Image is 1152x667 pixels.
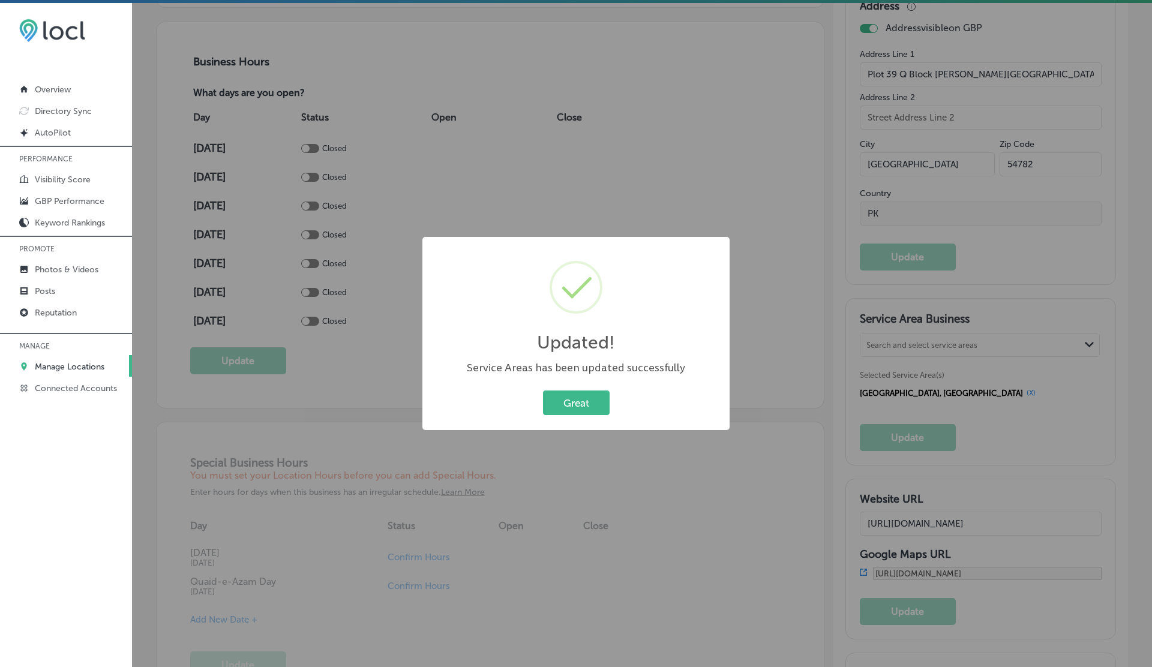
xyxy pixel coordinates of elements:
p: Posts [35,286,55,296]
p: Keyword Rankings [35,218,105,228]
img: 6efc1275baa40be7c98c3b36c6bfde44.png [19,19,85,42]
div: Service Areas has been updated successfully [434,360,718,375]
p: Reputation [35,308,77,318]
p: Manage Locations [35,362,104,372]
button: Great [543,390,610,415]
h2: Updated! [537,332,615,353]
p: Directory Sync [35,106,92,116]
p: Overview [35,85,71,95]
p: Visibility Score [35,175,91,185]
p: Photos & Videos [35,265,98,275]
p: AutoPilot [35,128,71,138]
p: Connected Accounts [35,383,117,393]
p: GBP Performance [35,196,104,206]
